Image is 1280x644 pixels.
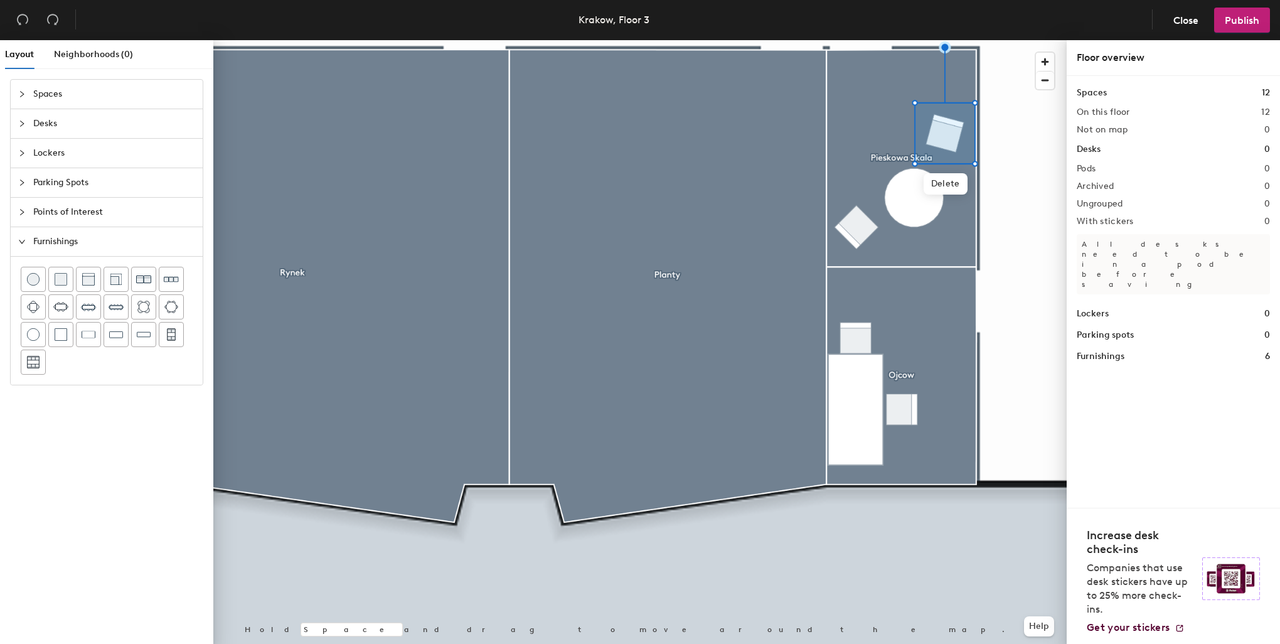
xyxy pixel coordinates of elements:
[1262,86,1270,100] h1: 12
[1264,307,1270,321] h1: 0
[1077,164,1096,174] h2: Pods
[27,356,40,368] img: Six seat booth
[55,328,67,341] img: Table (1x1)
[1264,328,1270,342] h1: 0
[1077,328,1134,342] h1: Parking spots
[1087,529,1195,556] h4: Increase desk check-ins
[33,198,195,227] span: Points of Interest
[131,294,156,319] button: Four seat round table
[110,273,122,286] img: Couch (corner)
[40,8,65,33] button: Redo (⌘ + ⇧ + Z)
[109,299,124,314] img: Ten seat table
[76,267,101,292] button: Couch (middle)
[1202,557,1260,600] img: Sticker logo
[27,273,40,286] img: Stool
[1024,616,1054,636] button: Help
[1265,350,1270,363] h1: 6
[159,267,184,292] button: Couch (x3)
[27,328,40,341] img: Table (round)
[18,149,26,157] span: collapsed
[33,139,195,168] span: Lockers
[81,299,96,314] img: Eight seat table
[82,273,95,286] img: Couch (middle)
[18,179,26,186] span: collapsed
[1077,307,1109,321] h1: Lockers
[1077,350,1124,363] h1: Furnishings
[1261,107,1270,117] h2: 12
[104,322,129,347] button: Table (1x3)
[33,227,195,256] span: Furnishings
[1264,217,1270,227] h2: 0
[48,322,73,347] button: Table (1x1)
[18,120,26,127] span: collapsed
[1087,621,1185,634] a: Get your stickers
[18,90,26,98] span: collapsed
[1087,621,1170,633] span: Get your stickers
[1077,199,1123,209] h2: Ungrouped
[48,267,73,292] button: Cushion
[131,267,156,292] button: Couch (x2)
[1225,14,1259,26] span: Publish
[1163,8,1209,33] button: Close
[1077,234,1270,294] p: All desks need to be in a pod before saving
[136,272,151,287] img: Couch (x2)
[5,49,34,60] span: Layout
[1264,142,1270,156] h1: 0
[164,301,178,313] img: Six seat round table
[16,13,29,26] span: undo
[53,301,68,313] img: Six seat table
[48,294,73,319] button: Six seat table
[76,294,101,319] button: Eight seat table
[1077,142,1101,156] h1: Desks
[924,173,968,195] span: Delete
[1264,164,1270,174] h2: 0
[164,272,179,286] img: Couch (x3)
[27,301,40,313] img: Four seat table
[54,49,133,60] span: Neighborhoods (0)
[33,80,195,109] span: Spaces
[579,12,649,28] div: Krakow, Floor 3
[1087,561,1195,616] p: Companies that use desk stickers have up to 25% more check-ins.
[1077,181,1114,191] h2: Archived
[1264,199,1270,209] h2: 0
[21,267,46,292] button: Stool
[21,294,46,319] button: Four seat table
[109,328,123,341] img: Table (1x3)
[1173,14,1198,26] span: Close
[1214,8,1270,33] button: Publish
[159,294,184,319] button: Six seat round table
[104,294,129,319] button: Ten seat table
[76,322,101,347] button: Table (1x2)
[137,301,150,313] img: Four seat round table
[1077,86,1107,100] h1: Spaces
[1077,125,1128,135] h2: Not on map
[1264,181,1270,191] h2: 0
[137,328,151,341] img: Table (1x4)
[18,238,26,245] span: expanded
[104,267,129,292] button: Couch (corner)
[10,8,35,33] button: Undo (⌘ + Z)
[159,322,184,347] button: Four seat booth
[33,168,195,197] span: Parking Spots
[1077,217,1134,227] h2: With stickers
[131,322,156,347] button: Table (1x4)
[55,273,67,286] img: Cushion
[21,350,46,375] button: Six seat booth
[82,328,95,341] img: Table (1x2)
[1077,107,1130,117] h2: On this floor
[33,109,195,138] span: Desks
[1077,50,1270,65] div: Floor overview
[21,322,46,347] button: Table (round)
[166,328,177,341] img: Four seat booth
[1264,125,1270,135] h2: 0
[18,208,26,216] span: collapsed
